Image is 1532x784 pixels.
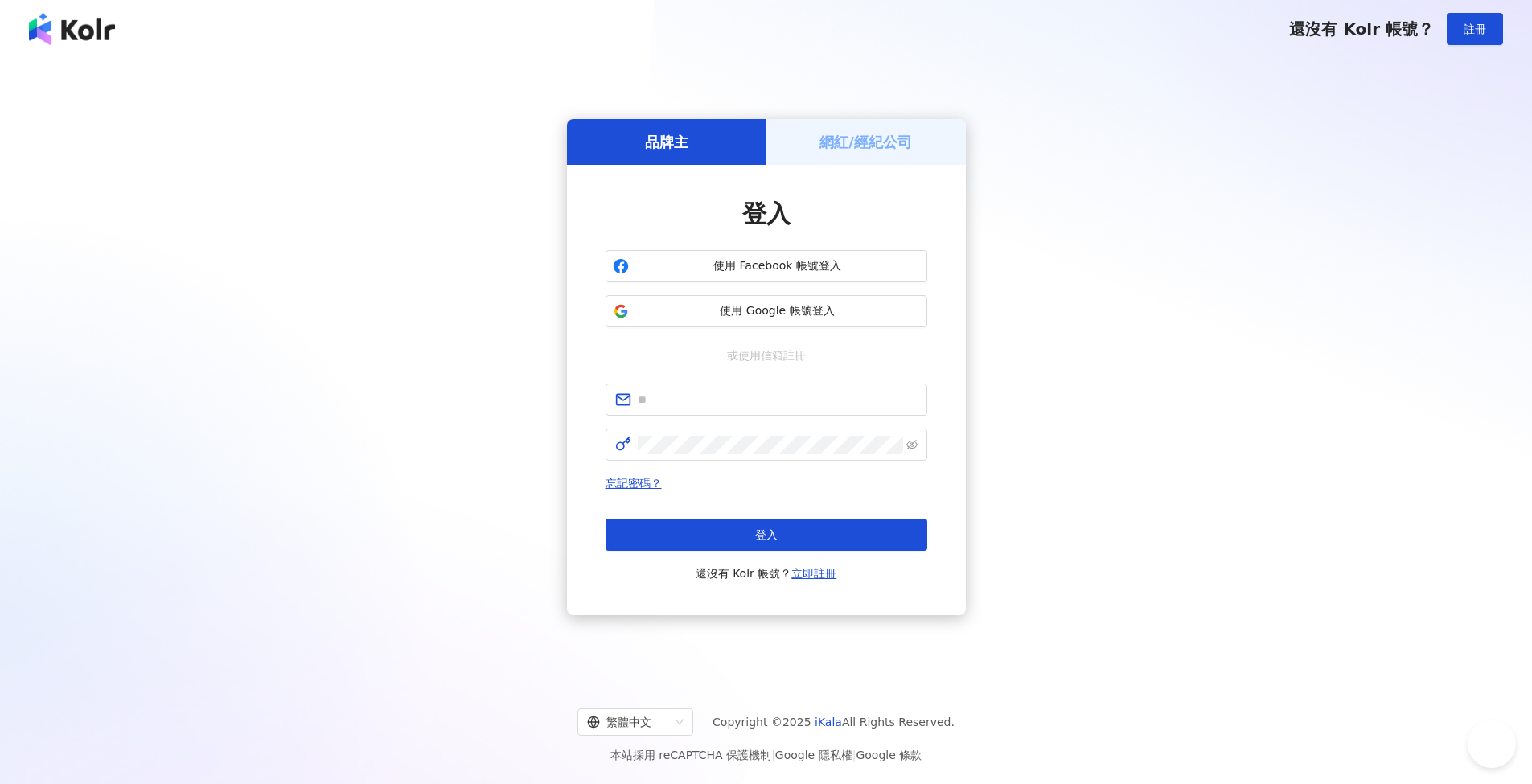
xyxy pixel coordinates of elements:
button: 註冊 [1447,13,1503,45]
a: iKala [815,716,842,729]
span: 使用 Google 帳號登入 [635,303,920,319]
button: 登入 [606,519,927,551]
span: 註冊 [1464,23,1486,35]
iframe: Help Scout Beacon - Open [1468,720,1516,768]
a: 忘記密碼？ [606,477,662,490]
img: logo [29,13,115,45]
span: | [852,749,856,761]
span: 使用 Facebook 帳號登入 [635,258,920,274]
span: 登入 [755,528,778,541]
span: 還沒有 Kolr 帳號？ [1289,19,1434,39]
button: 使用 Facebook 帳號登入 [606,250,927,282]
span: 登入 [742,199,791,228]
span: 本站採用 reCAPTCHA 保護機制 [610,745,922,765]
span: | [771,749,775,761]
a: Google 條款 [856,749,922,761]
a: Google 隱私權 [775,749,852,761]
h5: 網紅/經紀公司 [819,132,912,152]
span: 或使用信箱註冊 [716,347,817,364]
span: 還沒有 Kolr 帳號？ [696,564,837,583]
span: eye-invisible [906,439,918,450]
span: Copyright © 2025 All Rights Reserved. [713,712,955,732]
h5: 品牌主 [645,132,688,152]
button: 使用 Google 帳號登入 [606,295,927,327]
div: 繁體中文 [587,709,669,735]
a: 立即註冊 [791,567,836,580]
